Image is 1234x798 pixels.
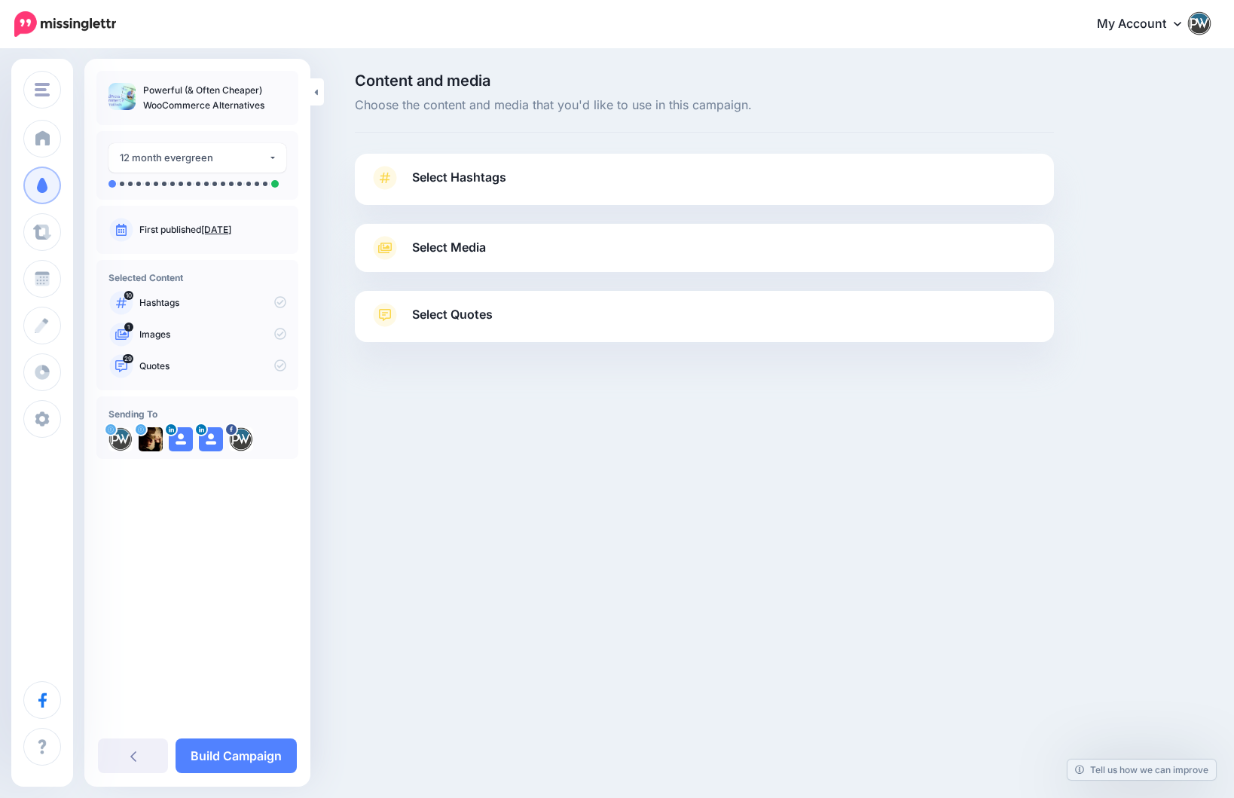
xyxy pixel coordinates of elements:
[139,427,163,451] img: Rd6_BzEy-6799.jpg
[201,224,231,235] a: [DATE]
[412,167,506,188] span: Select Hashtags
[108,427,133,451] img: nDZwjfXF-6798.jpg
[139,328,286,341] p: Images
[14,11,116,37] img: Missinglettr
[370,166,1039,205] a: Select Hashtags
[108,272,286,283] h4: Selected Content
[412,304,493,325] span: Select Quotes
[139,296,286,310] p: Hashtags
[120,149,268,167] div: 12 month evergreen
[123,354,133,363] span: 29
[108,408,286,420] h4: Sending To
[139,223,286,237] p: First published
[108,143,286,173] button: 12 month evergreen
[229,427,253,451] img: 940824_511012625772787_6724243869720313654_n-bsa23366.png
[124,291,133,300] span: 10
[412,237,486,258] span: Select Media
[199,427,223,451] img: user_default_image.png
[355,96,1054,115] span: Choose the content and media that you'd like to use in this campaign.
[169,427,193,451] img: user_default_image.png
[355,73,1054,88] span: Content and media
[108,83,136,110] img: f2d5f6881b3560767fc5051a52dc6f15_thumb.jpg
[124,323,133,332] span: 1
[1082,6,1211,43] a: My Account
[35,83,50,96] img: menu.png
[370,236,1039,260] a: Select Media
[143,83,286,113] p: Powerful (& Often Cheaper) WooCommerce Alternatives
[370,303,1039,342] a: Select Quotes
[1068,760,1216,780] a: Tell us how we can improve
[139,359,286,373] p: Quotes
